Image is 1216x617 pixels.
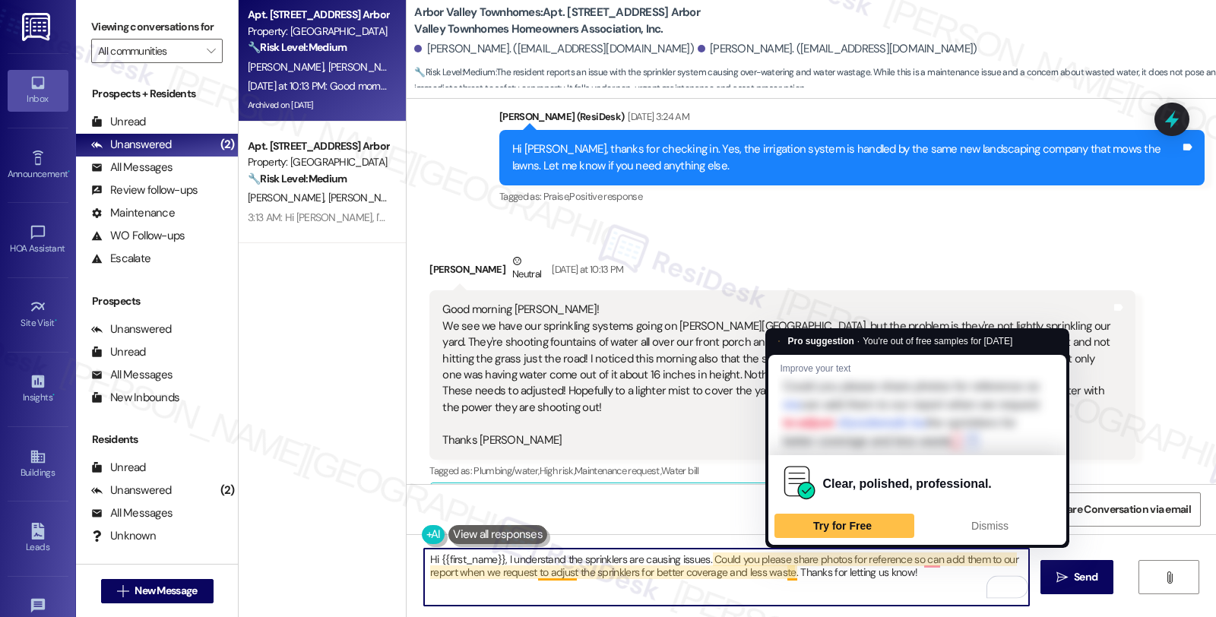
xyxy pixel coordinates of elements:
div: [PERSON_NAME] [429,253,1135,290]
b: Arbor Valley Townhomes: Apt. [STREET_ADDRESS] Arbor Valley Townhomes Homeowners Association, Inc. [414,5,718,37]
span: [PERSON_NAME] [328,60,404,74]
span: [PERSON_NAME] [328,191,404,204]
a: Leads [8,518,68,559]
div: Neutral [509,253,544,285]
span: Maintenance request , [575,464,661,477]
input: All communities [98,39,198,63]
div: [PERSON_NAME] (ResiDesk) [499,109,1205,130]
div: Prospects + Residents [76,86,238,102]
div: All Messages [91,367,173,383]
div: Apt. [STREET_ADDRESS] Arbor Valley Townhomes Homeowners Association, Inc. [248,7,388,23]
i:  [1164,571,1175,584]
div: Property: [GEOGRAPHIC_DATA] [248,24,388,40]
div: Unanswered [91,137,172,153]
span: Share Conversation via email [1056,502,1191,517]
div: [PERSON_NAME]. ([EMAIL_ADDRESS][DOMAIN_NAME]) [698,41,977,57]
div: Property: [GEOGRAPHIC_DATA] [248,154,388,170]
div: Hi [PERSON_NAME], thanks for checking in. Yes, the irrigation system is handled by the same new l... [512,141,1180,174]
div: All Messages [91,505,173,521]
button: New Message [101,579,214,603]
div: [DATE] at 10:13 PM [548,261,623,277]
div: Unanswered [91,483,172,498]
i:  [1056,571,1068,584]
div: Unread [91,460,146,476]
div: Escalate [91,251,150,267]
span: High risk , [540,464,575,477]
button: Send [1040,560,1114,594]
img: ResiDesk Logo [22,13,53,41]
div: Unanswered [91,321,172,337]
div: Tagged as: [499,185,1205,207]
span: Praise , [543,190,569,203]
div: Archived on [DATE] [246,96,390,115]
strong: 🔧 Risk Level: Medium [414,66,495,78]
div: Tagged as: [429,460,1135,482]
span: • [68,166,70,177]
span: [PERSON_NAME] [248,191,328,204]
span: Send [1074,569,1097,585]
button: Share Conversation via email [1046,492,1201,527]
div: Unread [91,344,146,360]
span: Positive response [569,190,642,203]
div: [DATE] 3:24 AM [624,109,689,125]
textarea: To enrich screen reader interactions, please activate Accessibility in Grammarly extension settings [424,549,1029,606]
div: WO Follow-ups [91,228,185,244]
div: Prospects [76,293,238,309]
strong: 🔧 Risk Level: Medium [248,172,347,185]
a: Insights • [8,369,68,410]
div: Review follow-ups [91,182,198,198]
div: New Inbounds [91,390,179,406]
a: Buildings [8,444,68,485]
div: [PERSON_NAME]. ([EMAIL_ADDRESS][DOMAIN_NAME]) [414,41,694,57]
a: Site Visit • [8,294,68,335]
span: • [52,390,55,400]
div: All Messages [91,160,173,176]
div: (2) [217,479,239,502]
div: (2) [217,133,239,157]
i:  [117,585,128,597]
span: New Message [135,583,197,599]
span: • [55,315,57,326]
i:  [207,45,215,57]
div: Maintenance [91,205,175,221]
div: Good morning [PERSON_NAME]! We see we have our sprinkling systems going on [PERSON_NAME][GEOGRAPH... [442,302,1110,448]
span: : The resident reports an issue with the sprinkler system causing over-watering and water wastage... [414,65,1216,97]
strong: 🔧 Risk Level: Medium [248,40,347,54]
div: Unknown [91,528,156,544]
div: Unread [91,114,146,130]
a: HOA Assistant [8,220,68,261]
label: Viewing conversations for [91,15,223,39]
div: Residents [76,432,238,448]
span: Plumbing/water , [473,464,539,477]
span: [PERSON_NAME] [248,60,328,74]
div: Apt. [STREET_ADDRESS] Arbor Valley Townhomes Homeowners Association, Inc. [248,138,388,154]
a: Inbox [8,70,68,111]
span: Water bill [661,464,699,477]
